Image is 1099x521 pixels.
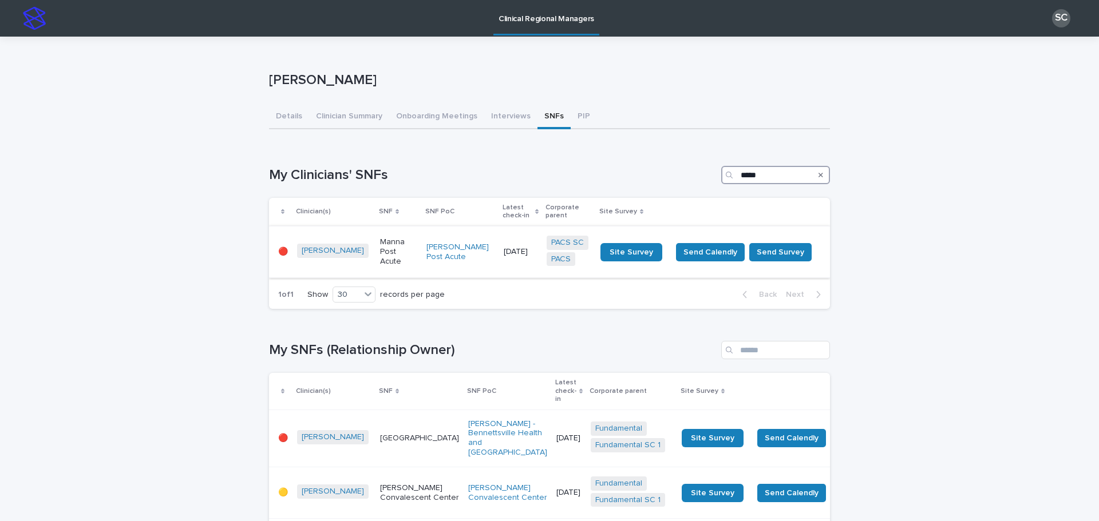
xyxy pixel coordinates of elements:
[302,487,364,496] a: [PERSON_NAME]
[269,167,717,184] h1: My Clinicians' SNFs
[537,105,571,129] button: SNFs
[309,105,389,129] button: Clinician Summary
[749,243,812,261] button: Send Survey
[683,246,737,258] span: Send Calendly
[757,484,826,502] button: Send Calendly
[380,433,459,443] p: [GEOGRAPHIC_DATA]
[733,289,781,300] button: Back
[379,385,393,397] p: SNF
[468,419,547,458] a: [PERSON_NAME] - Bennettsville Health and [GEOGRAPHIC_DATA]
[379,205,393,218] p: SNF
[757,246,804,258] span: Send Survey
[765,432,819,444] span: Send Calendly
[278,433,288,443] p: 🔴
[556,433,582,443] p: [DATE]
[610,248,653,256] span: Site Survey
[571,105,597,129] button: PIP
[545,201,592,222] p: Corporate parent
[781,289,830,300] button: Next
[600,243,662,261] a: Site Survey
[302,246,364,256] a: [PERSON_NAME]
[752,291,777,299] span: Back
[676,243,745,261] button: Send Calendly
[296,205,331,218] p: Clinician(s)
[302,432,364,442] a: [PERSON_NAME]
[551,238,584,248] a: PACS SC
[682,484,744,502] a: Site Survey
[590,385,647,397] p: Corporate parent
[389,105,484,129] button: Onboarding Meetings
[786,291,811,299] span: Next
[595,424,642,433] a: Fundamental
[296,385,331,397] p: Clinician(s)
[555,376,576,405] p: Latest check-in
[467,385,496,397] p: SNF PoC
[269,105,309,129] button: Details
[757,429,826,447] button: Send Calendly
[468,483,547,503] a: [PERSON_NAME] Convalescent Center
[765,487,819,499] span: Send Calendly
[425,205,454,218] p: SNF PoC
[721,341,830,359] input: Search
[595,495,661,505] a: Fundamental SC 1
[380,237,417,266] p: Manna Post Acute
[556,488,582,498] p: [DATE]
[691,434,734,442] span: Site Survey
[23,7,46,30] img: stacker-logo-s-only.png
[503,201,532,222] p: Latest check-in
[269,467,911,519] tr: 🟡[PERSON_NAME] [PERSON_NAME] Convalescent Center[PERSON_NAME] Convalescent Center [DATE]Fundament...
[551,254,571,264] a: PACS
[681,385,718,397] p: Site Survey
[269,409,911,467] tr: 🔴[PERSON_NAME] [GEOGRAPHIC_DATA][PERSON_NAME] - Bennettsville Health and [GEOGRAPHIC_DATA] [DATE]...
[269,342,717,359] h1: My SNFs (Relationship Owner)
[721,166,830,184] input: Search
[504,247,537,257] p: [DATE]
[269,281,303,309] p: 1 of 1
[682,429,744,447] a: Site Survey
[426,242,495,262] a: [PERSON_NAME] Post Acute
[278,247,288,257] p: 🔴
[595,479,642,488] a: Fundamental
[269,226,830,278] tr: 🔴[PERSON_NAME] Manna Post Acute[PERSON_NAME] Post Acute [DATE]PACS SC PACS Site SurveySend Calend...
[333,289,361,301] div: 30
[269,72,825,89] p: [PERSON_NAME]
[484,105,537,129] button: Interviews
[691,489,734,497] span: Site Survey
[380,483,459,503] p: [PERSON_NAME] Convalescent Center
[380,290,445,300] p: records per page
[278,488,288,498] p: 🟡
[1052,9,1070,27] div: SC
[599,205,637,218] p: Site Survey
[595,440,661,450] a: Fundamental SC 1
[307,290,328,300] p: Show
